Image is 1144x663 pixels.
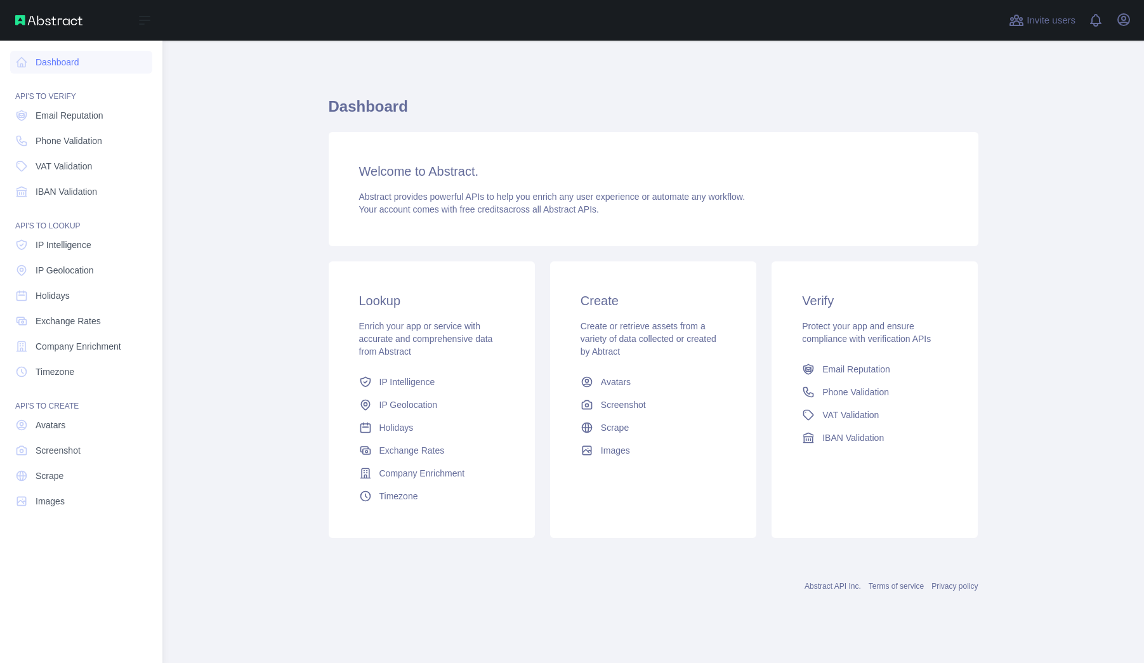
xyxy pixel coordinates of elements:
[797,404,952,426] a: VAT Validation
[36,469,63,482] span: Scrape
[359,162,948,180] h3: Welcome to Abstract.
[36,444,81,457] span: Screenshot
[36,160,92,173] span: VAT Validation
[36,109,103,122] span: Email Reputation
[601,421,629,434] span: Scrape
[354,485,510,508] a: Timezone
[460,204,504,214] span: free credits
[379,421,414,434] span: Holidays
[359,192,746,202] span: Abstract provides powerful APIs to help you enrich any user experience or automate any workflow.
[10,129,152,152] a: Phone Validation
[10,76,152,102] div: API'S TO VERIFY
[379,444,445,457] span: Exchange Rates
[601,444,630,457] span: Images
[869,582,924,591] a: Terms of service
[354,371,510,393] a: IP Intelligence
[329,96,978,127] h1: Dashboard
[10,206,152,231] div: API'S TO LOOKUP
[802,292,947,310] h3: Verify
[36,315,101,327] span: Exchange Rates
[36,340,121,353] span: Company Enrichment
[822,431,884,444] span: IBAN Validation
[10,335,152,358] a: Company Enrichment
[10,104,152,127] a: Email Reputation
[36,239,91,251] span: IP Intelligence
[359,204,599,214] span: Your account comes with across all Abstract APIs.
[822,409,879,421] span: VAT Validation
[10,259,152,282] a: IP Geolocation
[36,264,94,277] span: IP Geolocation
[10,386,152,411] div: API'S TO CREATE
[15,15,82,25] img: Abstract API
[797,358,952,381] a: Email Reputation
[575,371,731,393] a: Avatars
[797,381,952,404] a: Phone Validation
[36,419,65,431] span: Avatars
[10,155,152,178] a: VAT Validation
[379,398,438,411] span: IP Geolocation
[601,376,631,388] span: Avatars
[359,321,493,357] span: Enrich your app or service with accurate and comprehensive data from Abstract
[36,495,65,508] span: Images
[10,233,152,256] a: IP Intelligence
[10,51,152,74] a: Dashboard
[10,490,152,513] a: Images
[354,462,510,485] a: Company Enrichment
[10,310,152,332] a: Exchange Rates
[10,439,152,462] a: Screenshot
[354,416,510,439] a: Holidays
[1006,10,1078,30] button: Invite users
[822,386,889,398] span: Phone Validation
[379,376,435,388] span: IP Intelligence
[931,582,978,591] a: Privacy policy
[575,416,731,439] a: Scrape
[354,439,510,462] a: Exchange Rates
[575,439,731,462] a: Images
[575,393,731,416] a: Screenshot
[805,582,861,591] a: Abstract API Inc.
[581,321,716,357] span: Create or retrieve assets from a variety of data collected or created by Abtract
[354,393,510,416] a: IP Geolocation
[36,135,102,147] span: Phone Validation
[10,414,152,437] a: Avatars
[797,426,952,449] a: IBAN Validation
[601,398,646,411] span: Screenshot
[359,292,504,310] h3: Lookup
[36,365,74,378] span: Timezone
[36,185,97,198] span: IBAN Validation
[822,363,890,376] span: Email Reputation
[802,321,931,344] span: Protect your app and ensure compliance with verification APIs
[1027,13,1075,28] span: Invite users
[379,467,465,480] span: Company Enrichment
[10,180,152,203] a: IBAN Validation
[581,292,726,310] h3: Create
[379,490,418,502] span: Timezone
[10,284,152,307] a: Holidays
[10,464,152,487] a: Scrape
[36,289,70,302] span: Holidays
[10,360,152,383] a: Timezone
